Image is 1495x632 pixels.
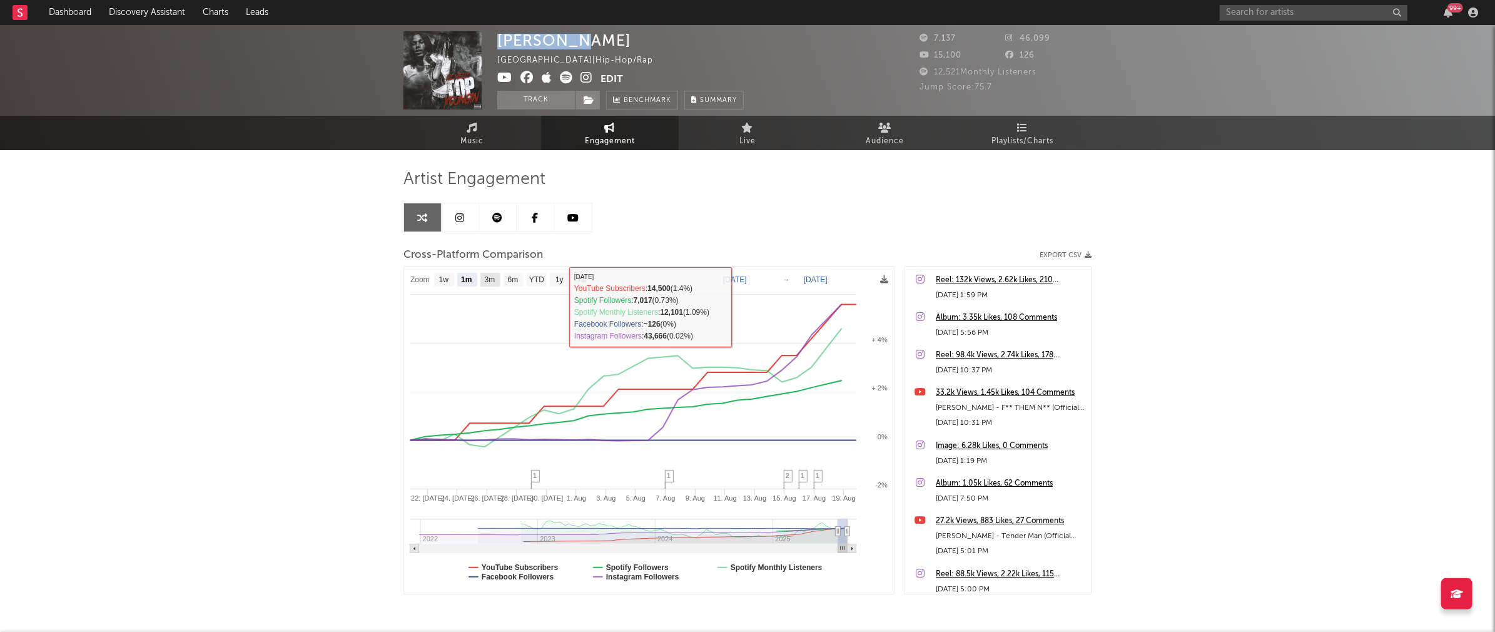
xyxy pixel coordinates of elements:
text: Zoom [410,276,430,285]
div: [DATE] 10:31 PM [936,415,1085,431]
span: Audience [866,134,905,149]
span: Live [739,134,756,149]
span: 15,100 [920,51,961,59]
a: Image: 6.28k Likes, 0 Comments [936,439,1085,454]
span: 1 [667,472,671,479]
span: Playlists/Charts [992,134,1054,149]
span: Music [461,134,484,149]
text: [DATE] [804,275,828,284]
text: 5. Aug [626,494,646,502]
span: 1 [816,472,819,479]
span: 126 [1006,51,1035,59]
a: 27.2k Views, 883 Likes, 27 Comments [936,514,1085,529]
text: Facebook Followers [482,573,554,581]
input: Search for artists [1220,5,1407,21]
span: Benchmark [624,93,671,108]
span: 46,099 [1006,34,1051,43]
text: Spotify Followers [606,563,669,572]
div: [DATE] 7:50 PM [936,491,1085,506]
span: 1 [801,472,804,479]
a: Engagement [541,116,679,150]
a: Reel: 132k Views, 2.62k Likes, 210 Comments [936,273,1085,288]
text: 11. Aug [713,494,736,502]
text: 28. [DATE] [500,494,534,502]
div: [PERSON_NAME] - F** THEM N** (Official Music Video) [936,400,1085,415]
text: 26. [DATE] [470,494,504,502]
text: 1w [439,276,449,285]
a: Album: 3.35k Likes, 108 Comments [936,310,1085,325]
text: 24. [DATE] [441,494,474,502]
div: [DATE] 5:01 PM [936,544,1085,559]
text: + 2% [872,384,888,392]
text: All [578,276,586,285]
a: Benchmark [606,91,678,110]
a: Album: 1.05k Likes, 62 Comments [936,476,1085,491]
text: 6m [508,276,519,285]
span: 1 [533,472,537,479]
text: → [783,275,790,284]
div: [GEOGRAPHIC_DATA] | Hip-Hop/Rap [497,53,667,68]
button: Export CSV [1040,252,1092,259]
text: 17. Aug [803,494,826,502]
text: 19. Aug [833,494,856,502]
div: [DATE] 5:56 PM [936,325,1085,340]
text: 3m [485,276,495,285]
button: Edit [601,71,623,87]
text: 1m [461,276,472,285]
text: 9. Aug [686,494,705,502]
a: Playlists/Charts [954,116,1092,150]
span: 7,137 [920,34,956,43]
text: YouTube Subscribers [482,563,559,572]
div: [DATE] 10:37 PM [936,363,1085,378]
text: 15. Aug [773,494,796,502]
div: [DATE] 5:00 PM [936,582,1085,597]
a: Audience [816,116,954,150]
button: 99+ [1444,8,1452,18]
a: 33.2k Views, 1.45k Likes, 104 Comments [936,385,1085,400]
text: -2% [875,481,888,489]
span: Engagement [585,134,635,149]
div: [DATE] 1:59 PM [936,288,1085,303]
a: Reel: 98.4k Views, 2.74k Likes, 178 Comments [936,348,1085,363]
span: 2 [786,472,789,479]
text: 1y [555,276,564,285]
text: 13. Aug [743,494,766,502]
div: [PERSON_NAME] [497,31,631,49]
text: Instagram Followers [606,573,679,581]
button: Track [497,91,575,110]
text: 22. [DATE] [411,494,444,502]
a: Reel: 88.5k Views, 2.22k Likes, 115 Comments [936,567,1085,582]
text: 1. Aug [567,494,586,502]
span: 12,521 Monthly Listeners [920,68,1036,76]
button: Summary [684,91,744,110]
text: 0% [878,433,888,441]
span: Cross-Platform Comparison [403,248,543,263]
div: [PERSON_NAME] - Tender Man (Official Music Video) [936,529,1085,544]
a: Live [679,116,816,150]
text: + 4% [872,336,888,344]
span: Artist Engagement [403,172,545,187]
text: 3. Aug [596,494,616,502]
span: Jump Score: 75.7 [920,83,992,91]
div: [DATE] 1:19 PM [936,454,1085,469]
text: 7. Aug [656,494,675,502]
text: YTD [529,276,544,285]
text: Spotify Monthly Listeners [731,563,823,572]
span: Summary [700,97,737,104]
text: 30. [DATE] [530,494,563,502]
div: 99 + [1447,3,1463,13]
a: Music [403,116,541,150]
text: [DATE] [723,275,747,284]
